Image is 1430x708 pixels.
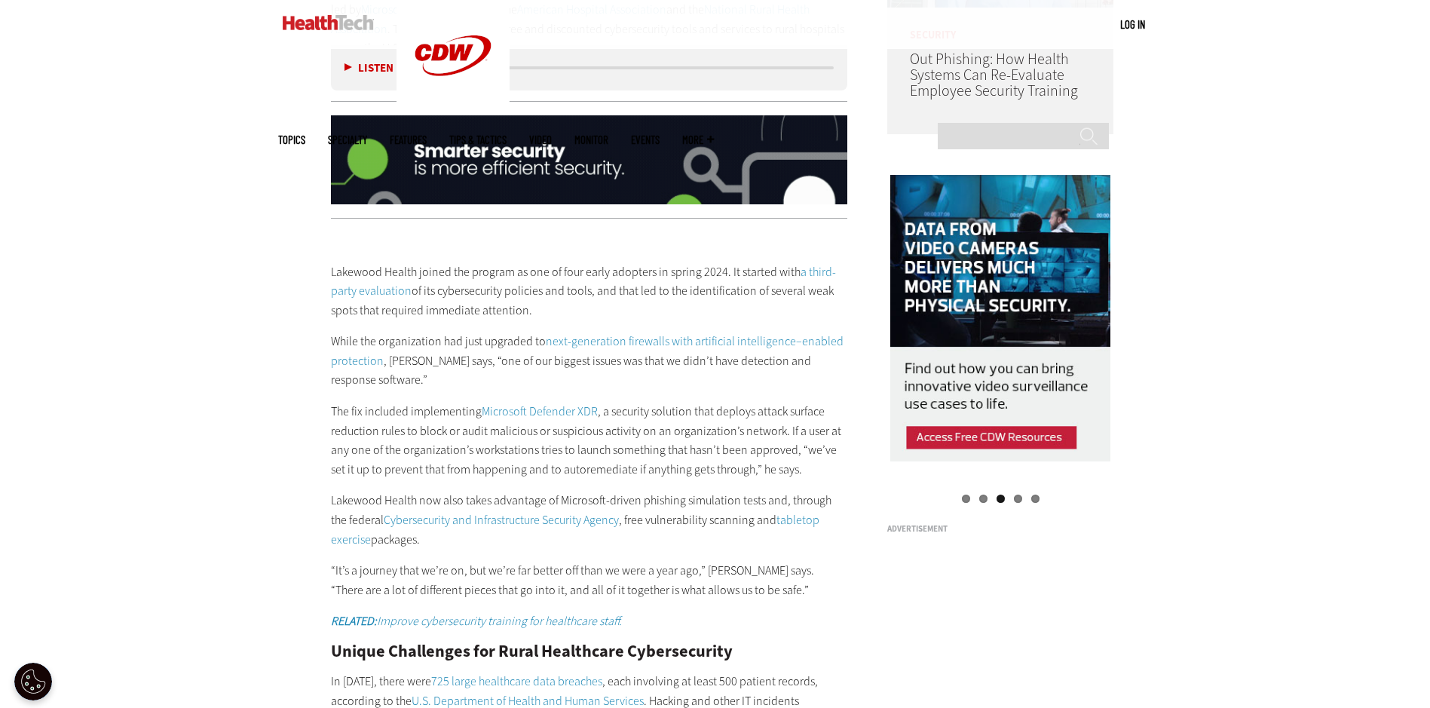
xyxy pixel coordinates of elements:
a: Video [529,134,552,146]
p: The fix included implementing , a security solution that deploys attack surface reduction rules t... [331,402,848,479]
h3: Advertisement [887,525,1113,533]
a: 4 [1014,495,1022,503]
strong: RELATED: [331,613,377,629]
p: Lakewood Health joined the program as one of four early adopters in spring 2024. It started with ... [331,262,848,320]
a: 725 large healthcare data breaches [431,673,602,689]
span: Specialty [328,134,367,146]
a: next-generation firewalls with artificial intelligence–enabled protection [331,333,844,369]
a: Features [390,134,427,146]
span: More [682,134,714,146]
img: Home [283,15,374,30]
a: Log in [1120,17,1145,31]
div: Cookie Settings [14,663,52,700]
a: Cybersecurity and Infrastructure Security Agency [384,512,619,528]
a: Microsoft Defender XDR [482,403,598,419]
a: 5 [1031,495,1040,503]
img: physical security right rail [890,175,1110,464]
div: User menu [1120,17,1145,32]
a: Tips & Tactics [449,134,507,146]
a: RELATED:Improve cybersecurity training for healthcare staff. [331,613,622,629]
a: 2 [979,495,988,503]
p: “It’s a journey that we’re on, but we’re far better off than we were a year ago,” [PERSON_NAME] s... [331,561,848,599]
p: While the organization had just upgraded to , [PERSON_NAME] says, “one of our biggest issues was ... [331,332,848,390]
p: Lakewood Health now also takes advantage of Microsoft-driven phishing simulation tests and, throu... [331,491,848,549]
h2: Unique Challenges for Rural Healthcare Cybersecurity [331,643,848,660]
button: Open Preferences [14,663,52,700]
a: 1 [962,495,970,503]
em: Improve cybersecurity training for healthcare staff. [331,613,622,629]
a: Events [631,134,660,146]
a: tabletop exercise [331,512,819,547]
span: Topics [278,134,305,146]
a: MonITor [574,134,608,146]
a: 3 [997,495,1005,503]
a: CDW [397,100,510,115]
